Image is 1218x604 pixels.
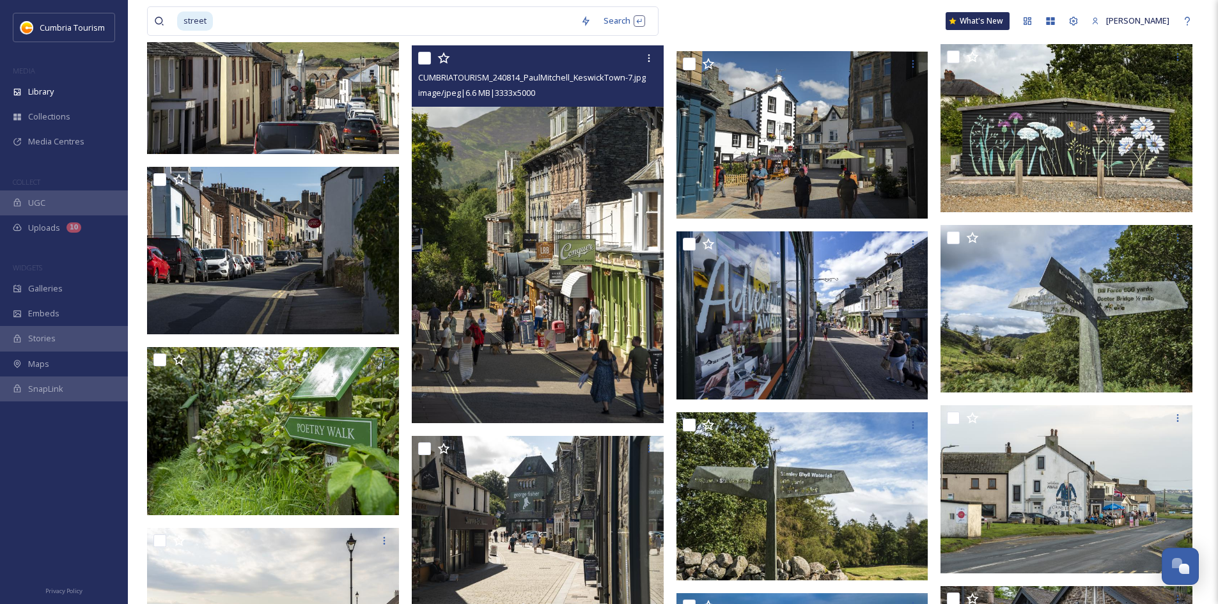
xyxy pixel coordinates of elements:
span: WIDGETS [13,263,42,272]
img: CUMBRIATOURISM_240814_PaulMitchell_KeswickTown-9.jpg [412,436,664,604]
div: 10 [66,222,81,233]
span: Stories [28,332,56,345]
span: image/jpeg | 6.6 MB | 3333 x 5000 [418,87,535,98]
a: [PERSON_NAME] [1085,8,1176,33]
span: Cumbria Tourism [40,22,105,33]
span: MEDIA [13,66,35,75]
img: CUMBRIATOURISM_240814_PaulMitchell_KeswickTown-38.jpg [676,231,928,399]
button: Open Chat [1162,548,1199,585]
span: Maps [28,358,49,370]
img: CUMBRIATOURISM_240828_PaulMitchell_Mirehouse-40.jpg [147,347,399,515]
span: Library [28,86,54,98]
span: Privacy Policy [45,587,82,595]
div: Search [597,8,652,33]
img: CUMBRIATOURISM_240814_PaulMitchell_KeswickTown-7.jpg [412,45,664,423]
span: UGC [28,197,45,209]
span: [PERSON_NAME] [1106,15,1169,26]
img: images.jpg [20,21,33,34]
img: CUMBRIATOURISM_240818_PaulMitchell_GoslingSike-5.jpg [941,44,1192,212]
img: CUMBRIATOURISM_240814_PaulMitchell_KeswickTown-10.jpg [676,51,928,219]
span: CUMBRIATOURISM_240814_PaulMitchell_KeswickTown-7.jpg [418,72,646,83]
img: CUMBRIATOURISM_240809_PaulMitchell_StBees-86.jpg [147,166,399,334]
span: Media Centres [28,136,84,148]
span: Collections [28,111,70,123]
span: street [177,12,213,30]
span: Embeds [28,307,59,320]
span: Galleries [28,283,63,295]
img: CUMBRIATOURISM_2409035_PaulMitchell_EskdaleTrail-2.jpg [676,412,928,580]
a: What's New [946,12,1010,30]
span: Uploads [28,222,60,234]
span: SnapLink [28,383,63,395]
span: COLLECT [13,177,40,187]
img: CUMBRIATOURISM_2409035_PaulMitchell_EskdaleTrail-42.jpg [941,225,1192,393]
a: Privacy Policy [45,582,82,598]
img: CUMBRIATOURISM_240907_PaulMitchell_Allonby-8.jpg [941,405,1192,573]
